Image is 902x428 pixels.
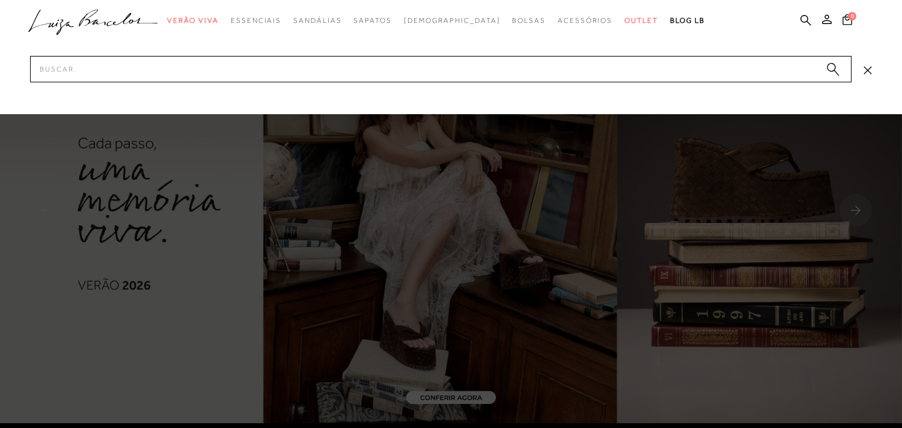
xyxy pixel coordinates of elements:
[512,16,546,25] span: Bolsas
[624,10,658,32] a: categoryNavScreenReaderText
[167,10,219,32] a: categoryNavScreenReaderText
[848,12,856,20] span: 0
[558,10,612,32] a: categoryNavScreenReaderText
[670,10,705,32] a: BLOG LB
[30,56,852,82] input: Buscar.
[624,16,658,25] span: Outlet
[293,16,341,25] span: Sandálias
[558,16,612,25] span: Acessórios
[167,16,219,25] span: Verão Viva
[839,13,856,29] button: 0
[353,10,391,32] a: categoryNavScreenReaderText
[231,16,281,25] span: Essenciais
[670,16,705,25] span: BLOG LB
[404,16,501,25] span: [DEMOGRAPHIC_DATA]
[293,10,341,32] a: categoryNavScreenReaderText
[404,10,501,32] a: noSubCategoriesText
[231,10,281,32] a: categoryNavScreenReaderText
[512,10,546,32] a: categoryNavScreenReaderText
[353,16,391,25] span: Sapatos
